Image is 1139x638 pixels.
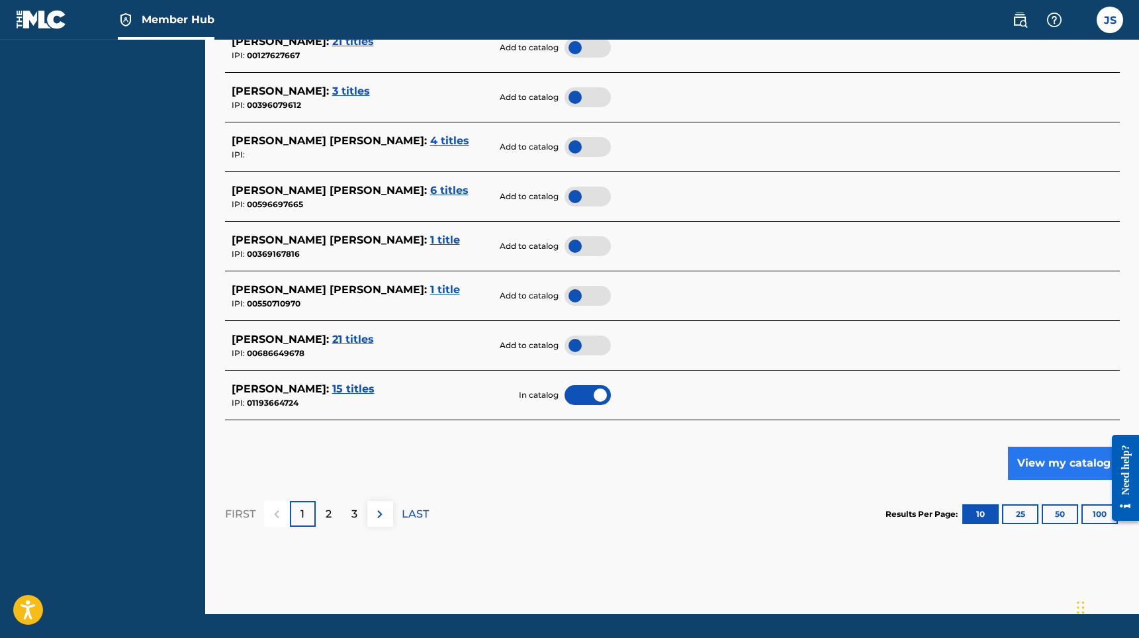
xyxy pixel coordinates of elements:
button: 25 [1002,504,1038,524]
span: [PERSON_NAME] : [232,35,329,48]
button: 10 [962,504,999,524]
img: Top Rightsholder [118,12,134,28]
span: [PERSON_NAME] [PERSON_NAME] : [232,184,427,197]
div: 00596697665 [232,199,492,210]
span: IPI: [232,298,245,308]
p: 2 [326,506,332,522]
span: IPI: [232,398,245,408]
span: IPI: [232,50,245,60]
span: [PERSON_NAME] : [232,383,329,395]
span: IPI: [232,348,245,358]
div: 00396079612 [232,99,492,111]
button: 50 [1042,504,1078,524]
div: User Menu [1097,7,1123,33]
span: 1 title [430,234,460,246]
iframe: Chat Widget [1073,574,1139,638]
span: IPI: [232,249,245,259]
span: IPI: [232,100,245,110]
div: 01193664724 [232,397,492,409]
span: IPI: [232,150,245,159]
img: right [372,506,388,522]
span: 4 titles [430,134,469,147]
img: help [1046,12,1062,28]
span: Add to catalog [500,340,559,351]
span: 1 title [430,283,460,296]
span: [PERSON_NAME] : [232,85,329,97]
img: MLC Logo [16,10,67,29]
div: 00550710970 [232,298,492,310]
div: 00127627667 [232,50,492,62]
span: Add to catalog [500,42,559,54]
span: Add to catalog [500,191,559,203]
span: [PERSON_NAME] [PERSON_NAME] : [232,234,427,246]
span: 6 titles [430,184,469,197]
div: Arrastrar [1077,588,1085,627]
p: Results Per Page: [886,508,961,520]
span: 21 titles [332,35,374,48]
span: Member Hub [142,12,214,27]
span: Add to catalog [500,290,559,302]
span: 21 titles [332,333,374,345]
span: In catalog [519,389,559,401]
img: search [1012,12,1028,28]
p: 3 [351,506,357,522]
p: LAST [402,506,429,522]
button: 100 [1081,504,1118,524]
span: [PERSON_NAME] [PERSON_NAME] : [232,134,427,147]
span: Add to catalog [500,141,559,153]
div: 00686649678 [232,347,492,359]
p: 1 [300,506,304,522]
span: [PERSON_NAME] : [232,333,329,345]
span: Add to catalog [500,240,559,252]
span: IPI: [232,199,245,209]
span: [PERSON_NAME] [PERSON_NAME] : [232,283,427,296]
div: Widget de chat [1073,574,1139,638]
button: View my catalog [1008,447,1120,480]
span: 15 titles [332,383,375,395]
div: Help [1041,7,1068,33]
span: Add to catalog [500,91,559,103]
iframe: Resource Center [1102,425,1139,531]
a: Public Search [1007,7,1033,33]
div: 00369167816 [232,248,492,260]
div: Notifications [1075,13,1089,26]
span: 3 titles [332,85,370,97]
p: FIRST [225,506,255,522]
